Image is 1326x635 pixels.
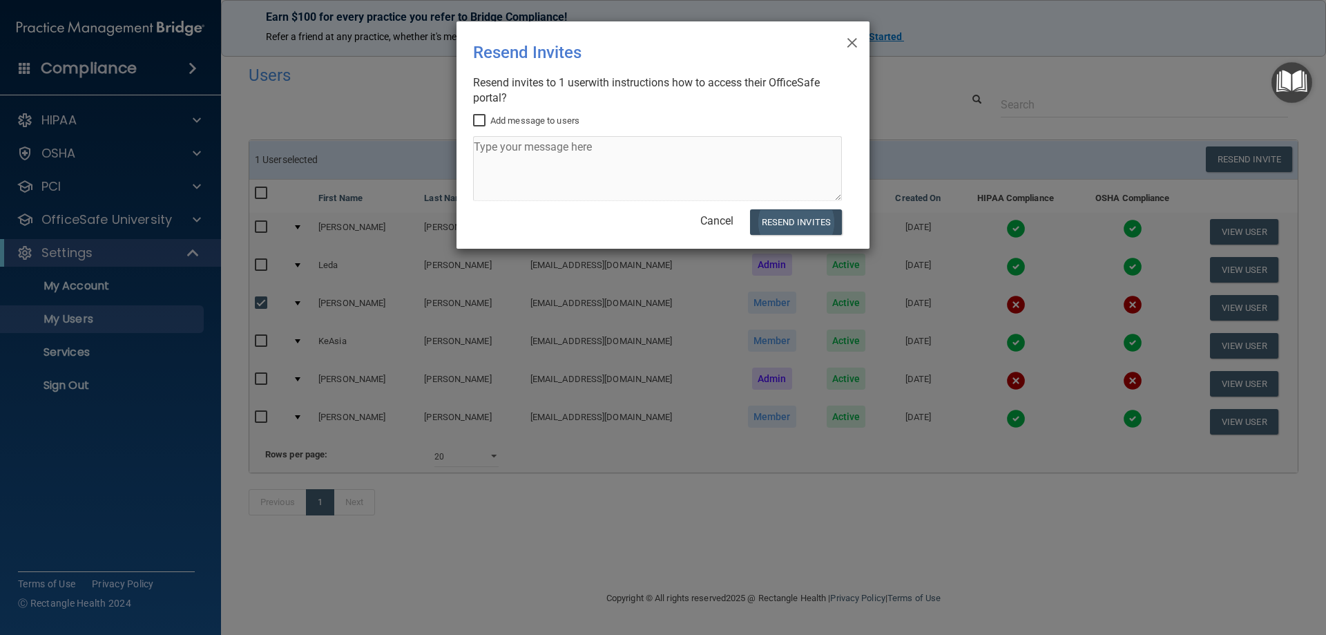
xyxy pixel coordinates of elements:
[750,209,842,235] button: Resend Invites
[700,214,733,227] a: Cancel
[473,115,489,126] input: Add message to users
[473,113,579,129] label: Add message to users
[473,32,796,73] div: Resend Invites
[473,75,842,106] div: Resend invites to 1 user with instructions how to access their OfficeSafe portal?
[1271,62,1312,103] button: Open Resource Center
[846,27,858,55] span: ×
